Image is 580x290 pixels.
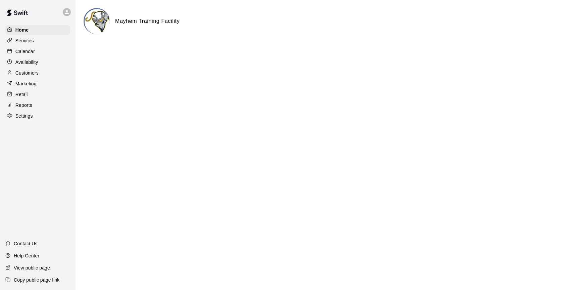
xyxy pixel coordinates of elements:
[15,91,28,98] p: Retail
[5,111,70,121] a: Settings
[115,17,180,26] h6: Mayhem Training Facility
[15,70,39,76] p: Customers
[14,252,39,259] p: Help Center
[14,240,38,247] p: Contact Us
[15,102,32,109] p: Reports
[5,100,70,110] a: Reports
[5,46,70,56] a: Calendar
[14,277,59,283] p: Copy public page link
[5,25,70,35] a: Home
[14,264,50,271] p: View public page
[5,79,70,89] a: Marketing
[15,27,29,33] p: Home
[15,113,33,119] p: Settings
[5,89,70,99] a: Retail
[5,68,70,78] a: Customers
[15,80,37,87] p: Marketing
[15,48,35,55] p: Calendar
[15,37,34,44] p: Services
[85,9,110,34] img: Mayhem Training Facility logo
[5,57,70,67] a: Availability
[5,36,70,46] a: Services
[15,59,38,66] p: Availability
